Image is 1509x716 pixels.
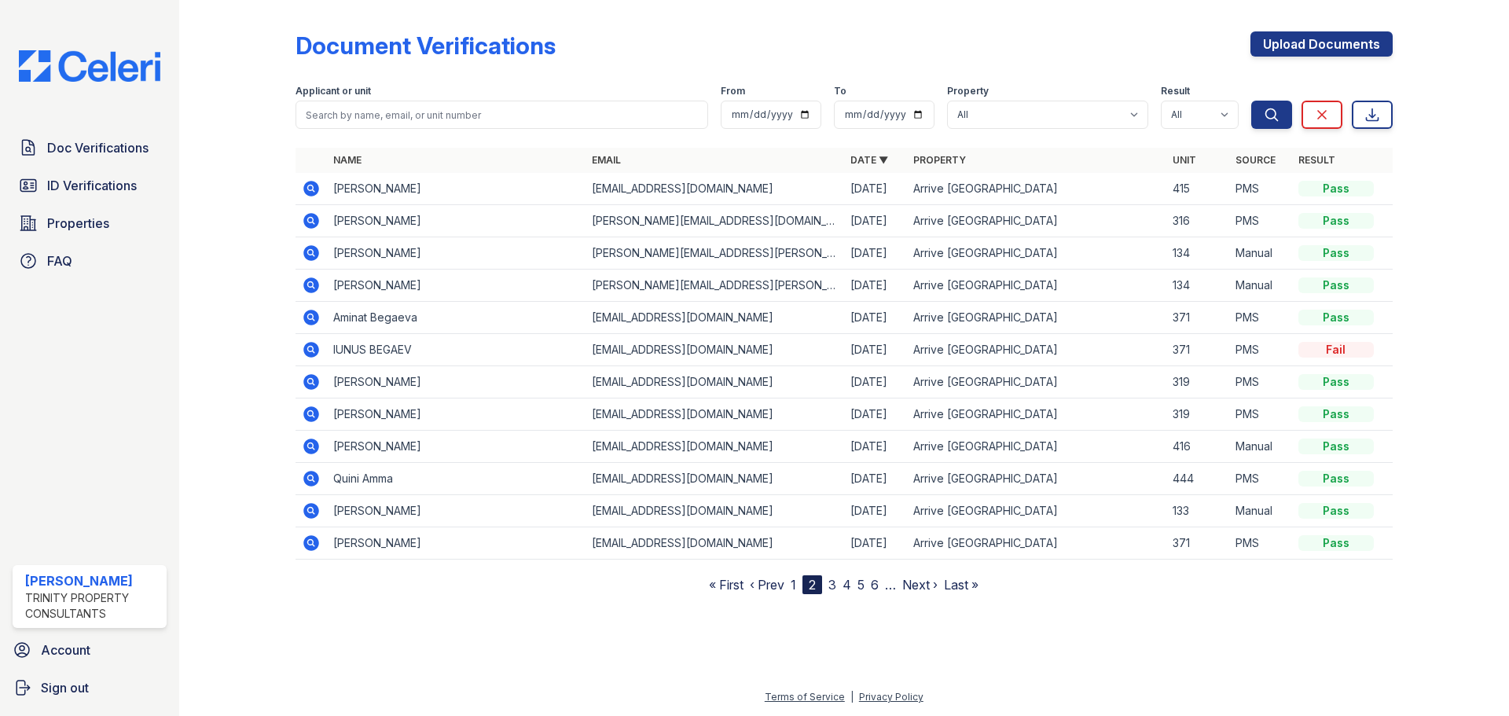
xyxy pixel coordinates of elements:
[750,577,784,593] a: ‹ Prev
[1298,503,1374,519] div: Pass
[1229,398,1292,431] td: PMS
[1298,471,1374,487] div: Pass
[327,431,586,463] td: [PERSON_NAME]
[1229,205,1292,237] td: PMS
[944,577,978,593] a: Last »
[844,334,907,366] td: [DATE]
[1229,366,1292,398] td: PMS
[47,252,72,270] span: FAQ
[1229,173,1292,205] td: PMS
[1166,302,1229,334] td: 371
[844,237,907,270] td: [DATE]
[6,50,173,82] img: CE_Logo_Blue-a8612792a0a2168367f1c8372b55b34899dd931a85d93a1a3d3e32e68fde9ad4.png
[907,463,1166,495] td: Arrive [GEOGRAPHIC_DATA]
[844,495,907,527] td: [DATE]
[907,495,1166,527] td: Arrive [GEOGRAPHIC_DATA]
[1298,342,1374,358] div: Fail
[327,495,586,527] td: [PERSON_NAME]
[1229,270,1292,302] td: Manual
[13,170,167,201] a: ID Verifications
[327,398,586,431] td: [PERSON_NAME]
[844,527,907,560] td: [DATE]
[592,154,621,166] a: Email
[907,334,1166,366] td: Arrive [GEOGRAPHIC_DATA]
[586,527,844,560] td: [EMAIL_ADDRESS][DOMAIN_NAME]
[1229,463,1292,495] td: PMS
[296,31,556,60] div: Document Verifications
[586,302,844,334] td: [EMAIL_ADDRESS][DOMAIN_NAME]
[327,366,586,398] td: [PERSON_NAME]
[1298,245,1374,261] div: Pass
[1250,31,1393,57] a: Upload Documents
[907,270,1166,302] td: Arrive [GEOGRAPHIC_DATA]
[586,237,844,270] td: [PERSON_NAME][EMAIL_ADDRESS][PERSON_NAME][DOMAIN_NAME]
[586,398,844,431] td: [EMAIL_ADDRESS][DOMAIN_NAME]
[1166,398,1229,431] td: 319
[327,302,586,334] td: Aminat Begaeva
[25,590,160,622] div: Trinity Property Consultants
[885,575,896,594] span: …
[47,138,149,157] span: Doc Verifications
[586,366,844,398] td: [EMAIL_ADDRESS][DOMAIN_NAME]
[1166,334,1229,366] td: 371
[907,173,1166,205] td: Arrive [GEOGRAPHIC_DATA]
[1229,334,1292,366] td: PMS
[1173,154,1196,166] a: Unit
[844,431,907,463] td: [DATE]
[1166,431,1229,463] td: 416
[13,207,167,239] a: Properties
[586,205,844,237] td: [PERSON_NAME][EMAIL_ADDRESS][DOMAIN_NAME]
[13,245,167,277] a: FAQ
[844,205,907,237] td: [DATE]
[1298,213,1374,229] div: Pass
[828,577,836,593] a: 3
[1298,406,1374,422] div: Pass
[41,641,90,659] span: Account
[47,176,137,195] span: ID Verifications
[586,431,844,463] td: [EMAIL_ADDRESS][DOMAIN_NAME]
[850,154,888,166] a: Date ▼
[907,302,1166,334] td: Arrive [GEOGRAPHIC_DATA]
[1229,237,1292,270] td: Manual
[586,334,844,366] td: [EMAIL_ADDRESS][DOMAIN_NAME]
[333,154,362,166] a: Name
[843,577,851,593] a: 4
[859,691,923,703] a: Privacy Policy
[1161,85,1190,97] label: Result
[907,366,1166,398] td: Arrive [GEOGRAPHIC_DATA]
[41,678,89,697] span: Sign out
[1229,431,1292,463] td: Manual
[907,398,1166,431] td: Arrive [GEOGRAPHIC_DATA]
[1229,302,1292,334] td: PMS
[844,463,907,495] td: [DATE]
[721,85,745,97] label: From
[907,527,1166,560] td: Arrive [GEOGRAPHIC_DATA]
[844,173,907,205] td: [DATE]
[6,672,173,703] a: Sign out
[1166,270,1229,302] td: 134
[25,571,160,590] div: [PERSON_NAME]
[907,205,1166,237] td: Arrive [GEOGRAPHIC_DATA]
[1166,527,1229,560] td: 371
[1166,173,1229,205] td: 415
[1298,277,1374,293] div: Pass
[586,173,844,205] td: [EMAIL_ADDRESS][DOMAIN_NAME]
[327,463,586,495] td: Quini Amma
[947,85,989,97] label: Property
[902,577,938,593] a: Next ›
[47,214,109,233] span: Properties
[802,575,822,594] div: 2
[834,85,846,97] label: To
[907,237,1166,270] td: Arrive [GEOGRAPHIC_DATA]
[1229,527,1292,560] td: PMS
[586,270,844,302] td: [PERSON_NAME][EMAIL_ADDRESS][PERSON_NAME][DOMAIN_NAME]
[1166,237,1229,270] td: 134
[13,132,167,163] a: Doc Verifications
[907,431,1166,463] td: Arrive [GEOGRAPHIC_DATA]
[844,270,907,302] td: [DATE]
[1298,374,1374,390] div: Pass
[327,237,586,270] td: [PERSON_NAME]
[327,527,586,560] td: [PERSON_NAME]
[844,398,907,431] td: [DATE]
[1166,463,1229,495] td: 444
